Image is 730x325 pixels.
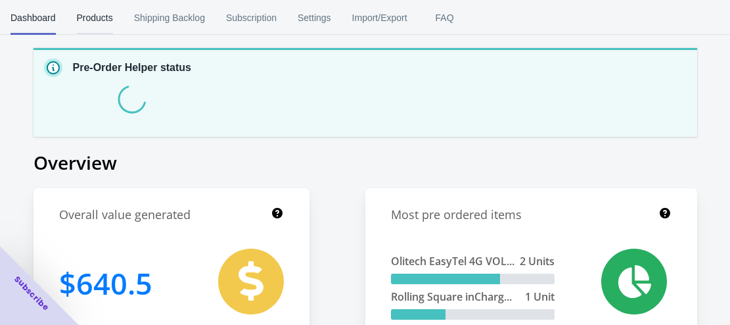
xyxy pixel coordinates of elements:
span: Shipping Backlog [134,1,205,35]
h1: Most pre ordered items [391,207,522,223]
span: Dashboard [11,1,56,35]
span: Settings [298,1,331,35]
h1: Overview [34,150,697,175]
span: 2 Units [520,254,555,268]
span: FAQ [428,1,461,35]
span: Import/Export [352,1,407,35]
span: Subscription [226,1,277,35]
span: Olitech EasyTel 4G VOL... [391,254,514,268]
span: 1 Unit [525,289,555,304]
p: Pre-Order Helper status [73,60,192,76]
h1: Overall value generated [59,207,191,223]
h1: 640.5 [59,249,152,318]
span: Subscribe [12,274,51,313]
span: Products [77,1,113,35]
span: Rolling Square inCharg... [391,289,512,304]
